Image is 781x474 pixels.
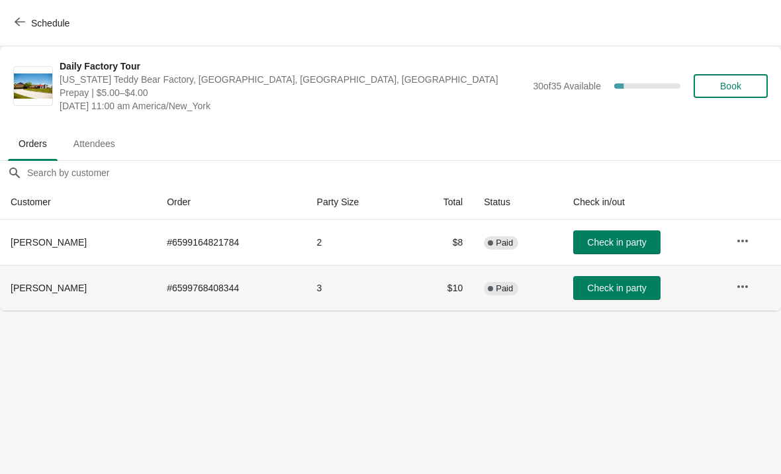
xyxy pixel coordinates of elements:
span: [PERSON_NAME] [11,237,87,248]
span: Paid [496,283,513,294]
td: 3 [306,265,408,310]
span: [DATE] 11:00 am America/New_York [60,99,526,113]
span: Daily Factory Tour [60,60,526,73]
button: Book [694,74,768,98]
td: $8 [408,220,473,265]
th: Status [473,185,563,220]
span: Schedule [31,18,69,28]
span: Check in party [587,237,646,248]
th: Check in/out [563,185,725,220]
td: # 6599768408344 [156,265,306,310]
th: Total [408,185,473,220]
span: Orders [8,132,58,156]
span: [PERSON_NAME] [11,283,87,293]
button: Schedule [7,11,80,35]
input: Search by customer [26,161,781,185]
img: Daily Factory Tour [14,73,52,99]
button: Check in party [573,230,661,254]
span: [US_STATE] Teddy Bear Factory, [GEOGRAPHIC_DATA], [GEOGRAPHIC_DATA], [GEOGRAPHIC_DATA] [60,73,526,86]
span: Prepay | $5.00–$4.00 [60,86,526,99]
td: # 6599164821784 [156,220,306,265]
button: Check in party [573,276,661,300]
span: Paid [496,238,513,248]
span: 30 of 35 Available [533,81,601,91]
td: 2 [306,220,408,265]
th: Order [156,185,306,220]
td: $10 [408,265,473,310]
span: Attendees [63,132,126,156]
th: Party Size [306,185,408,220]
span: Book [720,81,741,91]
span: Check in party [587,283,646,293]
